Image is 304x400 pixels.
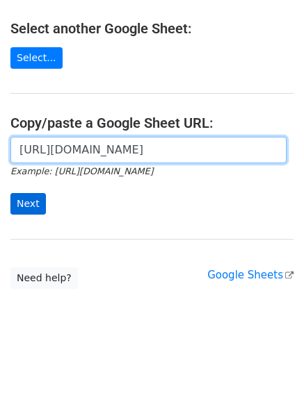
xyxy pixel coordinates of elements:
input: Paste your Google Sheet URL here [10,137,287,163]
a: Need help? [10,267,78,289]
input: Next [10,193,46,215]
small: Example: [URL][DOMAIN_NAME] [10,166,153,176]
h4: Select another Google Sheet: [10,20,294,37]
h4: Copy/paste a Google Sheet URL: [10,115,294,131]
a: Select... [10,47,63,69]
a: Google Sheets [207,269,294,281]
iframe: Chat Widget [234,333,304,400]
